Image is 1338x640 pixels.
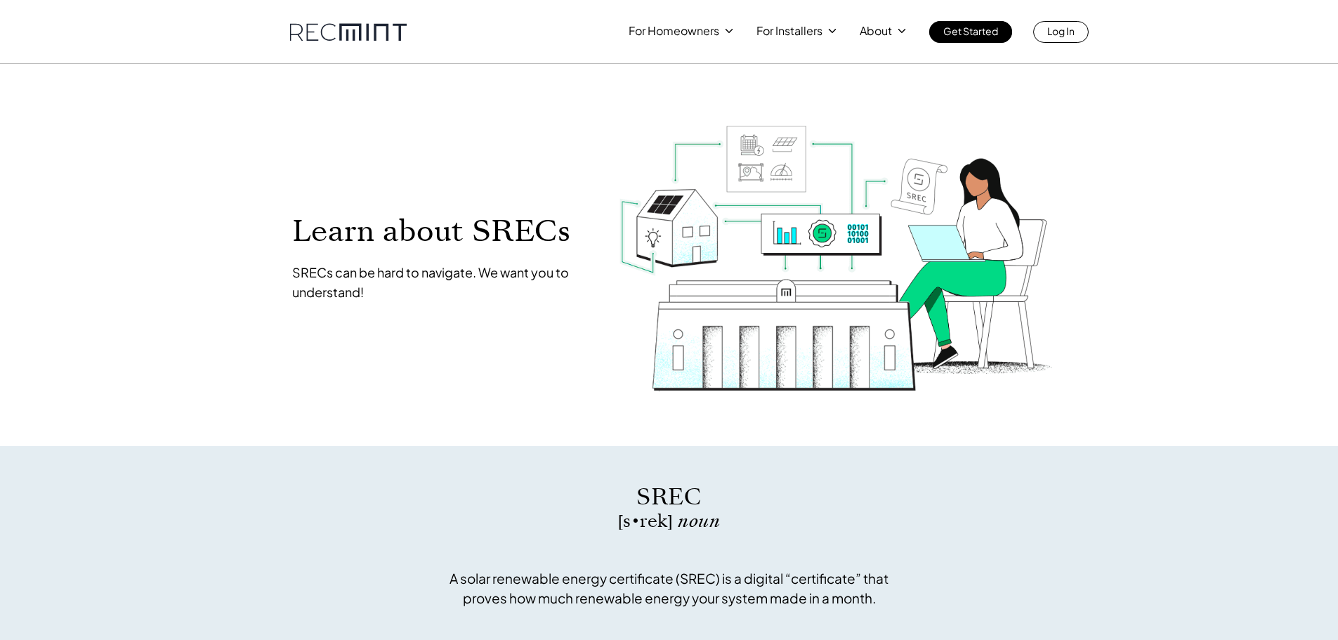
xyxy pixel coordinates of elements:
p: Log In [1047,21,1075,41]
a: Get Started [929,21,1012,43]
p: For Installers [756,21,822,41]
p: Get Started [943,21,998,41]
p: SRECs can be hard to navigate. We want you to understand! [292,263,591,302]
a: Log In [1033,21,1089,43]
p: A solar renewable energy certificate (SREC) is a digital “certificate” that proves how much renew... [441,568,898,608]
p: For Homeowners [629,21,719,41]
p: Learn about SRECs [292,215,591,247]
p: [s • rek] [441,513,898,530]
p: About [860,21,892,41]
span: noun [678,509,720,533]
p: SREC [441,481,898,513]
